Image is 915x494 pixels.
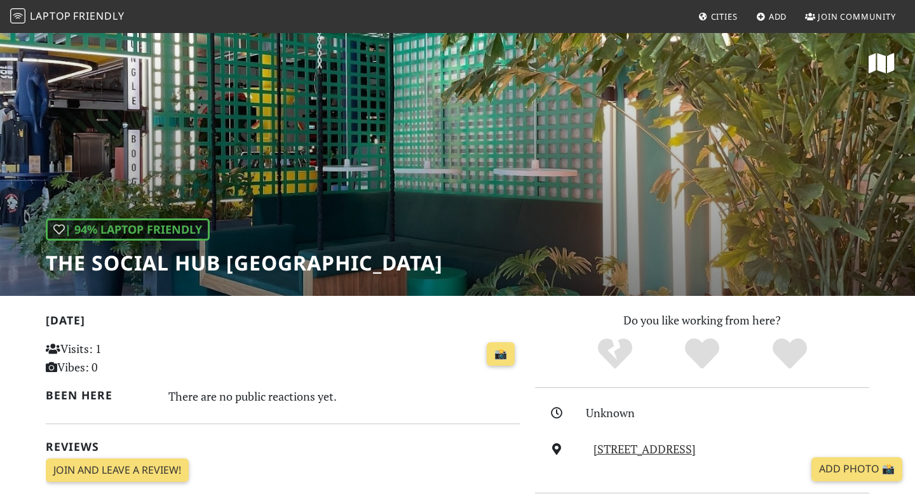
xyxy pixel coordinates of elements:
[593,441,696,457] a: [STREET_ADDRESS]
[818,11,896,22] span: Join Community
[769,11,787,22] span: Add
[586,404,877,422] div: Unknown
[46,314,520,332] h2: [DATE]
[10,6,125,28] a: LaptopFriendly LaptopFriendly
[46,389,153,402] h2: Been here
[800,5,901,28] a: Join Community
[46,340,194,377] p: Visits: 1 Vibes: 0
[658,337,746,371] div: Yes
[73,9,124,23] span: Friendly
[46,440,520,453] h2: Reviews
[693,5,743,28] a: Cities
[746,337,834,371] div: Definitely!
[46,458,189,483] a: Join and leave a review!
[571,337,659,371] div: No
[487,342,515,366] a: 📸
[30,9,71,23] span: Laptop
[168,386,520,406] div: There are no public reactions yet.
[46,251,443,275] h1: The Social Hub [GEOGRAPHIC_DATA]
[751,5,792,28] a: Add
[10,8,25,23] img: LaptopFriendly
[711,11,738,22] span: Cities
[811,457,902,481] a: Add Photo 📸
[535,311,869,330] p: Do you like working from here?
[46,218,210,241] div: | 94% Laptop Friendly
